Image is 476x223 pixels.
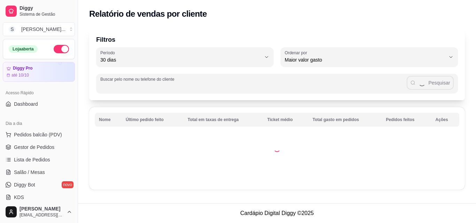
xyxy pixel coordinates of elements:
[3,129,75,140] button: Pedidos balcão (PDV)
[3,118,75,129] div: Dia a dia
[3,3,75,19] a: DiggySistema de Gestão
[3,192,75,203] a: KDS
[3,87,75,98] div: Acesso Rápido
[3,167,75,178] a: Salão / Mesas
[3,22,75,36] button: Select a team
[20,11,72,17] span: Sistema de Gestão
[100,56,261,63] span: 30 dias
[100,76,177,82] label: Buscar pelo nome ou telefone do cliente
[3,179,75,190] a: Diggy Botnovo
[78,203,476,223] footer: Cardápio Digital Diggy © 2025
[13,66,33,71] article: Diggy Pro
[3,204,75,220] button: [PERSON_NAME][EMAIL_ADDRESS][DOMAIN_NAME]
[3,154,75,165] a: Lista de Pedidos
[21,26,66,33] div: [PERSON_NAME] ...
[20,206,64,212] span: [PERSON_NAME]
[100,83,407,90] input: Buscar pelo nome ou telefone do cliente
[281,47,458,67] button: Ordenar porMaior valor gasto
[3,98,75,110] a: Dashboard
[11,72,29,78] article: até 10/10
[96,35,458,45] p: Filtros
[285,56,445,63] span: Maior valor gasto
[274,145,281,152] div: Loading
[20,5,72,11] span: Diggy
[14,144,54,151] span: Gestor de Pedidos
[14,131,62,138] span: Pedidos balcão (PDV)
[100,50,117,56] label: Período
[14,169,45,176] span: Salão / Mesas
[96,47,274,67] button: Período30 dias
[14,101,38,107] span: Dashboard
[14,194,24,201] span: KDS
[14,156,50,163] span: Lista de Pedidos
[14,181,35,188] span: Diggy Bot
[54,45,69,53] button: Alterar Status
[3,62,75,82] a: Diggy Proaté 10/10
[285,50,309,56] label: Ordenar por
[3,142,75,153] a: Gestor de Pedidos
[89,8,207,19] h2: Relatório de vendas por cliente
[9,45,38,53] div: Loja aberta
[9,26,16,33] span: S
[20,212,64,218] span: [EMAIL_ADDRESS][DOMAIN_NAME]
